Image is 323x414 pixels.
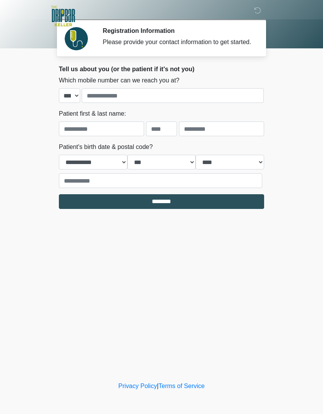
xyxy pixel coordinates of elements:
[59,65,264,73] h2: Tell us about you (or the patient if it's not you)
[51,6,75,26] img: The DRIPBaR - Keller Logo
[103,38,253,47] div: Please provide your contact information to get started.
[59,76,179,85] label: Which mobile number can we reach you at?
[157,383,158,389] a: |
[59,109,126,118] label: Patient first & last name:
[65,27,88,50] img: Agent Avatar
[59,142,153,152] label: Patient's birth date & postal code?
[158,383,204,389] a: Terms of Service
[119,383,157,389] a: Privacy Policy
